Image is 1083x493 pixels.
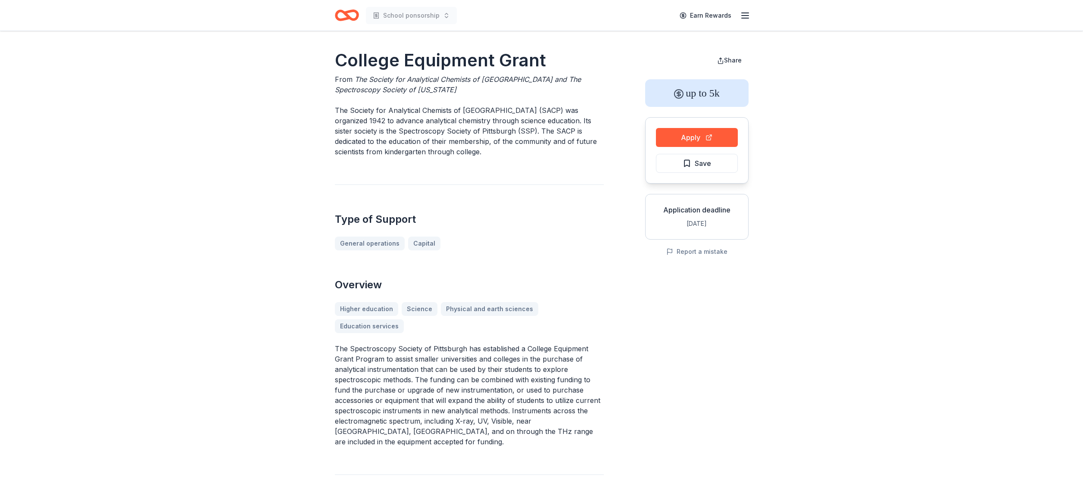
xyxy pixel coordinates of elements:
[674,8,737,23] a: Earn Rewards
[695,158,711,169] span: Save
[335,278,604,292] h2: Overview
[408,237,440,250] a: Capital
[335,212,604,226] h2: Type of Support
[656,128,738,147] button: Apply
[335,237,405,250] a: General operations
[710,52,749,69] button: Share
[366,7,457,24] button: School ponsorship
[652,205,741,215] div: Application deadline
[666,246,727,257] button: Report a mistake
[335,5,359,25] a: Home
[652,218,741,229] div: [DATE]
[335,343,604,447] p: The Spectroscopy Society of Pittsburgh has established a College Equipment Grant Program to assis...
[335,74,604,95] div: From
[335,75,581,94] span: The Society for Analytical Chemists of [GEOGRAPHIC_DATA] and The Spectroscopy Society of [US_STATE]
[656,154,738,173] button: Save
[335,105,604,157] p: The Society for Analytical Chemists of [GEOGRAPHIC_DATA] (SACP) was organized 1942 to advance ana...
[645,79,749,107] div: up to 5k
[724,56,742,64] span: Share
[335,48,604,72] h1: College Equipment Grant
[383,10,440,21] span: School ponsorship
